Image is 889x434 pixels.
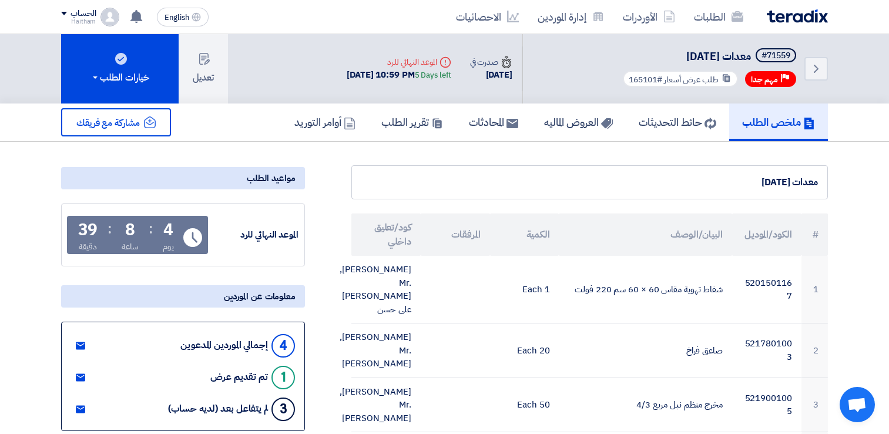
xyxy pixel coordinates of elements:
[61,34,179,104] button: خيارات الطلب
[368,104,456,141] a: تقرير الطلب
[470,56,512,68] div: صدرت في
[732,213,801,256] th: الكود/الموديل
[732,378,801,432] td: 5219001005
[149,218,153,239] div: :
[559,323,732,378] td: صاعق فراخ
[629,74,662,86] span: #165101
[108,218,112,239] div: :
[157,8,209,26] button: English
[456,104,531,141] a: المحادثات
[347,56,451,68] div: الموعد النهائي للرد
[544,115,613,129] h5: العروض الماليه
[61,285,305,308] div: معلومات عن الموردين
[351,323,421,378] td: [PERSON_NAME], Mr. [PERSON_NAME]
[490,378,559,432] td: 50 Each
[125,222,135,238] div: 8
[559,378,732,432] td: مخرج منظم نبل مربع 4/3
[351,378,421,432] td: [PERSON_NAME], Mr. [PERSON_NAME]
[210,372,268,383] div: تم تقديم عرض
[163,241,174,253] div: يوم
[559,256,732,323] td: شفاط تهوية مقاس 60 × 60 سم 220 فولت
[165,14,189,22] span: English
[626,104,729,141] a: حائط التحديثات
[180,340,268,351] div: إجمالي الموردين المدعوين
[685,3,753,31] a: الطلبات
[751,74,778,85] span: مهم جدا
[61,167,305,189] div: مواعيد الطلب
[271,398,295,421] div: 3
[347,68,451,82] div: [DATE] 10:59 PM
[361,175,818,189] div: معدات [DATE]
[732,256,801,323] td: 5201501167
[732,323,801,378] td: 5217801003
[761,52,790,60] div: #71559
[271,366,295,389] div: 1
[729,104,828,141] a: ملخص الطلب
[490,323,559,378] td: 20 Each
[351,256,421,323] td: [PERSON_NAME], Mr. [PERSON_NAME] على حسن
[351,213,421,256] th: كود/تعليق داخلي
[415,69,451,81] div: 5 Days left
[801,213,828,256] th: #
[168,403,268,415] div: لم يتفاعل بعد (لديه حساب)
[742,115,815,129] h5: ملخص الطلب
[281,104,368,141] a: أوامر التوريد
[767,9,828,23] img: Teradix logo
[469,115,518,129] h5: المحادثات
[421,213,490,256] th: المرفقات
[90,71,149,85] div: خيارات الطلب
[61,18,96,25] div: Haitham
[71,9,96,19] div: الحساب
[840,387,875,422] div: Open chat
[122,241,139,253] div: ساعة
[76,116,140,130] span: مشاركة مع فريقك
[381,115,443,129] h5: تقرير الطلب
[294,115,355,129] h5: أوامر التوريد
[490,213,559,256] th: الكمية
[79,241,97,253] div: دقيقة
[528,3,613,31] a: إدارة الموردين
[271,334,295,358] div: 4
[613,3,685,31] a: الأوردرات
[686,48,751,64] span: معدات [DATE]
[470,68,512,82] div: [DATE]
[100,8,119,26] img: profile_test.png
[801,256,828,323] td: 1
[801,323,828,378] td: 2
[531,104,626,141] a: العروض الماليه
[78,222,98,238] div: 39
[664,74,719,86] span: طلب عرض أسعار
[163,222,173,238] div: 4
[179,34,228,104] button: تعديل
[210,228,298,242] div: الموعد النهائي للرد
[559,213,732,256] th: البيان/الوصف
[801,378,828,432] td: 3
[639,115,716,129] h5: حائط التحديثات
[447,3,528,31] a: الاحصائيات
[620,48,799,65] h5: معدات سبتمبر 2025
[490,256,559,323] td: 1 Each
